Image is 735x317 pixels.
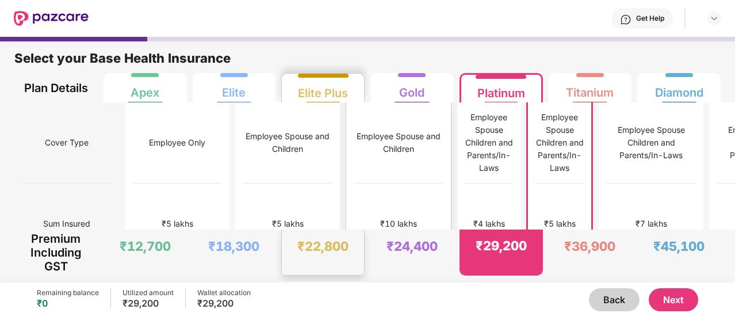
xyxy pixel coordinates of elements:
[710,14,719,23] img: svg+xml;base64,PHN2ZyBpZD0iRHJvcGRvd24tMzJ4MzIiIHhtbG5zPSJodHRwOi8vd3d3LnczLm9yZy8yMDAwL3N2ZyIgd2...
[535,111,584,174] div: Employee Spouse Children and Parents/In-Laws
[298,77,348,100] div: Elite Plus
[655,77,703,100] div: Diamond
[14,50,721,73] div: Select your Base Health Insurance
[386,238,438,254] div: ₹24,400
[566,77,614,100] div: Titanium
[120,238,171,254] div: ₹12,700
[636,217,667,230] div: ₹7 lakhs
[197,297,251,309] div: ₹29,200
[473,217,505,230] div: ₹4 lakhs
[122,297,174,309] div: ₹29,200
[22,230,90,276] div: Premium Including GST
[653,238,705,254] div: ₹45,100
[589,288,640,311] button: Back
[45,132,89,154] span: Cover Type
[149,136,205,149] div: Employee Only
[564,238,615,254] div: ₹36,900
[297,238,349,254] div: ₹22,800
[222,77,246,100] div: Elite
[22,73,90,102] div: Plan Details
[476,238,527,254] div: ₹29,200
[477,77,525,100] div: Platinum
[162,217,193,230] div: ₹5 lakhs
[37,288,99,297] div: Remaining balance
[606,124,696,162] div: Employee Spouse Children and Parents/In-Laws
[272,217,304,230] div: ₹5 lakhs
[122,288,174,297] div: Utilized amount
[243,130,332,155] div: Employee Spouse and Children
[620,14,631,25] img: svg+xml;base64,PHN2ZyBpZD0iSGVscC0zMngzMiIgeG1sbnM9Imh0dHA6Ly93d3cudzMub3JnLzIwMDAvc3ZnIiB3aWR0aD...
[37,297,99,309] div: ₹0
[399,77,424,100] div: Gold
[208,238,259,254] div: ₹18,300
[43,213,90,235] span: Sum Insured
[354,130,443,155] div: Employee Spouse and Children
[14,11,89,26] img: New Pazcare Logo
[380,217,417,230] div: ₹10 lakhs
[465,111,513,174] div: Employee Spouse Children and Parents/In-Laws
[544,217,576,230] div: ₹5 lakhs
[131,77,159,100] div: Apex
[636,14,664,23] div: Get Help
[197,288,251,297] div: Wallet allocation
[649,288,698,311] button: Next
